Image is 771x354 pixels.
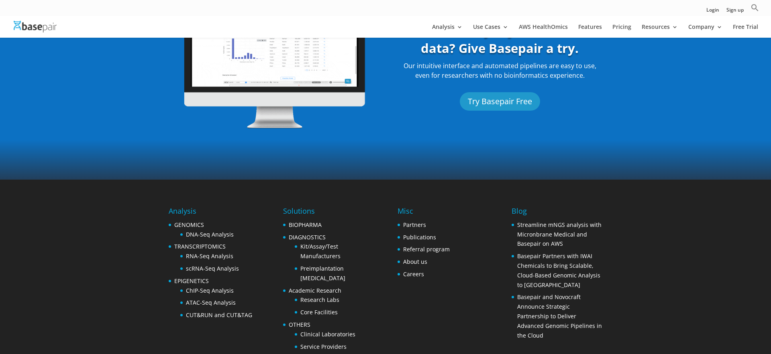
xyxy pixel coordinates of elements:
[751,4,759,16] a: Search Icon Link
[300,296,339,303] a: Research Labs
[398,61,602,81] p: Our intuitive interface and automated pipelines are easy to use, even for researchers with no bio...
[14,21,57,32] img: Basepair
[300,243,341,260] a: Kit/Assay/Test Manufacturers
[733,24,758,38] a: Free Trial
[617,296,761,344] iframe: Drift Widget Chat Controller
[186,231,234,238] a: DNA-Seq Analysis
[642,24,678,38] a: Resources
[174,277,209,285] a: EPIGENETICS
[517,252,600,288] a: Basepair Partners with IWAI Chemicals to Bring Scalable, Cloud-Based Genomic Analysis to [GEOGRAP...
[517,221,602,248] a: Streamline mNGS analysis with Micronbrane Medical and Basepair on AWS
[403,245,450,253] a: Referral program
[283,206,373,220] h4: Solutions
[174,221,204,229] a: GENOMICS
[174,243,226,250] a: TRANSCRIPTOMICS
[300,308,338,316] a: Core Facilities
[519,24,568,38] a: AWS HealthOmics
[289,221,322,229] a: BIOPHARMA
[612,24,631,38] a: Pricing
[289,321,310,328] a: OTHERS
[169,206,252,220] h4: Analysis
[289,287,341,294] a: Academic Research
[726,8,744,16] a: Sign up
[706,8,719,16] a: Login
[578,24,602,38] a: Features
[289,233,326,241] a: DIAGNOSTICS
[300,330,355,338] a: Clinical Laboratories
[398,21,602,61] h2: Want to analyze your own NGS data? Give Basepair a try.
[512,206,602,220] h4: Blog
[517,293,602,339] a: Basepair and Novocraft Announce Strategic Partnership to Deliver Advanced Genomic Pipelines in th...
[186,299,236,306] a: ATAC-Seq Analysis
[403,270,424,278] a: Careers
[300,265,345,282] a: Preimplantation [MEDICAL_DATA]
[186,287,234,294] a: ChIP-Seq Analysis
[186,252,233,260] a: RNA-Seq Analysis
[751,4,759,12] svg: Search
[403,221,426,229] a: Partners
[398,206,450,220] h4: Misc
[403,233,436,241] a: Publications
[186,311,252,319] a: CUT&RUN and CUT&TAG
[300,343,347,350] a: Service Providers
[403,258,427,265] a: About us
[186,265,239,272] a: scRNA-Seq Analysis
[432,24,463,38] a: Analysis
[473,24,508,38] a: Use Cases
[460,92,540,111] a: Try Basepair Free
[688,24,722,38] a: Company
